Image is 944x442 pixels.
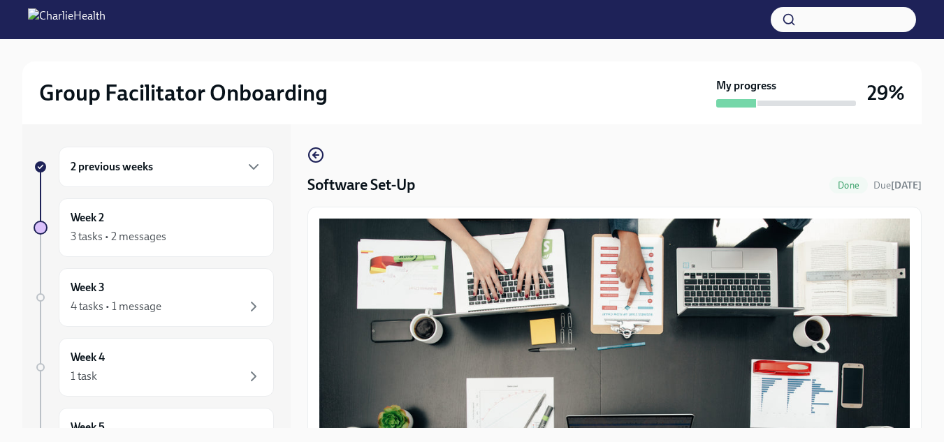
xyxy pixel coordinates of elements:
div: 4 tasks • 1 message [71,299,161,314]
h2: Group Facilitator Onboarding [39,79,328,107]
div: 2 previous weeks [59,147,274,187]
span: Due [873,179,922,191]
img: CharlieHealth [28,8,106,31]
h3: 29% [867,80,905,105]
strong: My progress [716,78,776,94]
strong: [DATE] [891,179,922,191]
h6: Week 2 [71,210,104,226]
a: Week 34 tasks • 1 message [34,268,274,327]
a: Week 41 task [34,338,274,397]
span: Done [829,180,868,191]
div: 3 tasks • 2 messages [71,229,166,244]
h6: Week 4 [71,350,105,365]
h6: Week 5 [71,420,105,435]
div: 1 task [71,369,97,384]
h6: Week 3 [71,280,105,295]
a: Week 23 tasks • 2 messages [34,198,274,257]
h4: Software Set-Up [307,175,415,196]
h6: 2 previous weeks [71,159,153,175]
